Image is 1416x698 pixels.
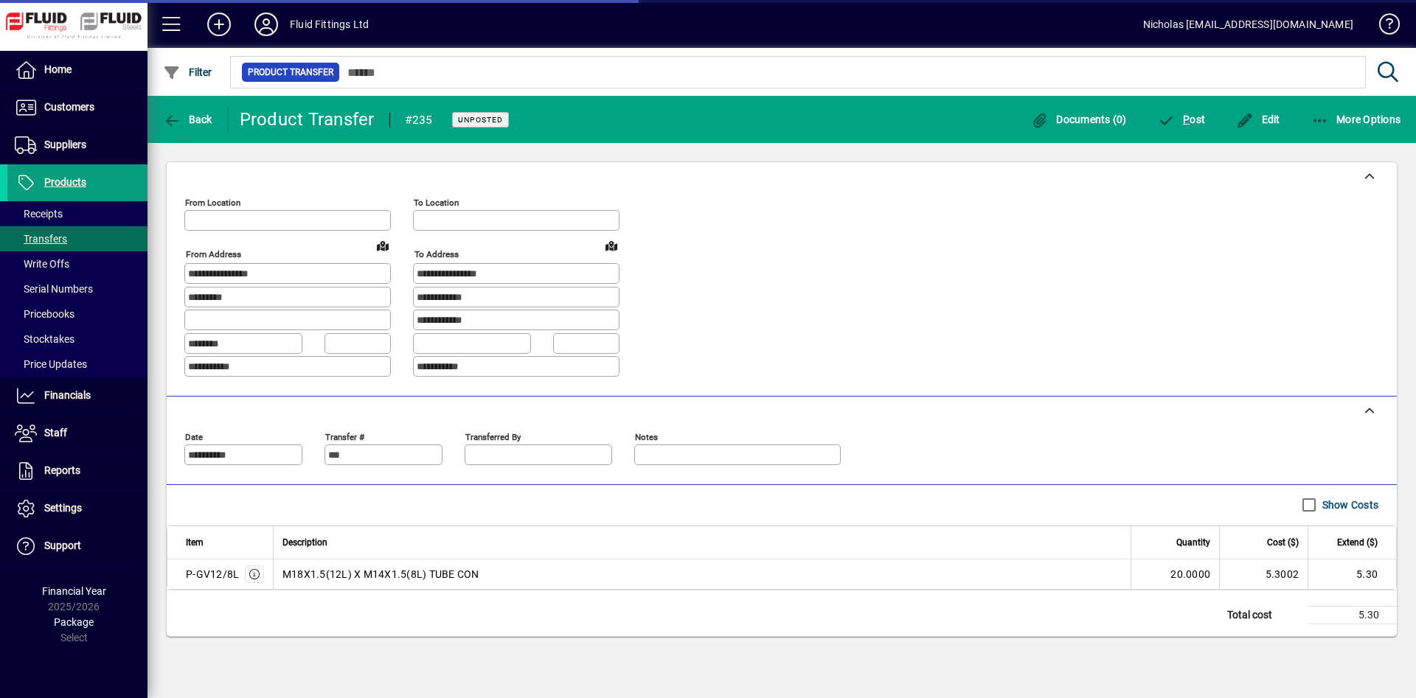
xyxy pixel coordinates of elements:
[54,616,94,628] span: Package
[7,276,147,301] a: Serial Numbers
[1219,559,1308,589] td: 5.3002
[159,59,216,85] button: Filter
[15,208,63,220] span: Receipts
[15,233,67,245] span: Transfers
[465,431,521,442] mat-label: Transferred by
[248,65,333,80] span: Product Transfer
[185,431,203,442] mat-label: Date
[1183,114,1190,125] span: P
[600,234,623,257] a: View on map
[44,176,86,188] span: Products
[7,301,147,327] a: Pricebooks
[240,108,375,131] div: Product Transfer
[186,567,239,582] div: P-GV12/8L
[15,333,74,345] span: Stocktakes
[7,127,147,164] a: Suppliers
[1143,13,1353,36] div: Nicholas [EMAIL_ADDRESS][DOMAIN_NAME]
[7,528,147,565] a: Support
[44,139,86,150] span: Suppliers
[1319,498,1379,512] label: Show Costs
[7,226,147,251] a: Transfers
[458,115,503,125] span: Unposted
[7,377,147,414] a: Financials
[195,11,243,38] button: Add
[282,567,479,582] span: M18X1.5(12L) X M14X1.5(8L) TUBE CON
[44,540,81,551] span: Support
[186,534,204,551] span: Item
[7,201,147,226] a: Receipts
[1308,106,1405,133] button: More Options
[15,358,87,370] span: Price Updates
[163,66,212,78] span: Filter
[15,258,69,270] span: Write Offs
[44,502,82,514] span: Settings
[44,427,67,439] span: Staff
[7,490,147,527] a: Settings
[635,431,658,442] mat-label: Notes
[147,106,229,133] app-page-header-button: Back
[1158,114,1206,125] span: ost
[414,198,459,208] mat-label: To location
[7,89,147,126] a: Customers
[1232,106,1284,133] button: Edit
[7,327,147,352] a: Stocktakes
[44,63,72,75] span: Home
[7,415,147,452] a: Staff
[1311,114,1401,125] span: More Options
[1131,559,1219,589] td: 20.0000
[1176,534,1210,551] span: Quantity
[1308,559,1396,589] td: 5.30
[1154,106,1209,133] button: Post
[15,283,93,295] span: Serial Numbers
[1220,606,1308,624] td: Total cost
[44,464,80,476] span: Reports
[1031,114,1127,125] span: Documents (0)
[44,389,91,401] span: Financials
[1368,3,1398,51] a: Knowledge Base
[1267,534,1299,551] span: Cost ($)
[7,251,147,276] a: Write Offs
[159,106,216,133] button: Back
[405,108,433,132] div: #235
[163,114,212,125] span: Back
[290,13,369,36] div: Fluid Fittings Ltd
[42,585,106,597] span: Financial Year
[15,308,74,320] span: Pricebooks
[1308,606,1397,624] td: 5.30
[1236,114,1280,125] span: Edit
[7,52,147,88] a: Home
[7,352,147,377] a: Price Updates
[44,101,94,113] span: Customers
[371,234,395,257] a: View on map
[325,431,364,442] mat-label: Transfer #
[185,198,240,208] mat-label: From location
[282,534,327,551] span: Description
[7,453,147,489] a: Reports
[1027,106,1131,133] button: Documents (0)
[1337,534,1378,551] span: Extend ($)
[243,11,290,38] button: Profile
